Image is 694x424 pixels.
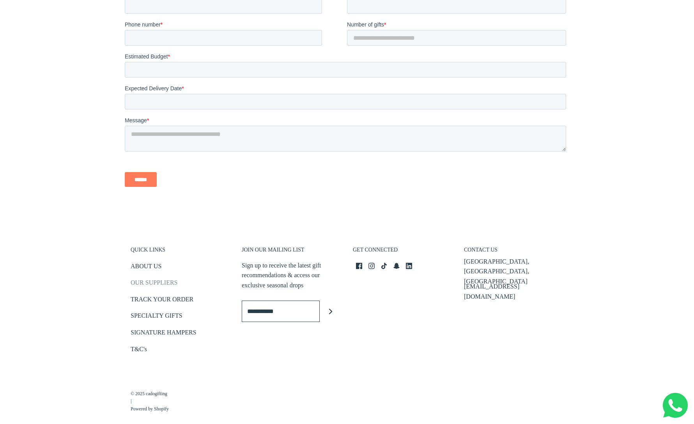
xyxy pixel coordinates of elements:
button: Join [320,301,341,322]
a: TRACK YOUR ORDER [131,294,193,307]
p: Sign up to receive the latest gift recommendations & access our exclusive seasonal drops [242,260,341,290]
a: ABOUT US [131,261,161,274]
p: [EMAIL_ADDRESS][DOMAIN_NAME] [464,281,563,301]
a: T&C's [131,344,147,357]
span: Company name [222,33,261,39]
img: Whatsapp [663,393,688,418]
input: Enter email [242,301,320,322]
h3: JOIN OUR MAILING LIST [242,246,341,257]
a: © 2025 cadogifting [131,390,169,398]
h3: GET CONNECTED [353,246,452,257]
span: Number of gifts [222,65,259,71]
h3: QUICK LINKS [131,246,230,257]
span: Last name [222,1,248,7]
a: OUR SUPPLIERS [131,278,177,290]
a: SPECIALTY GIFTS [131,311,182,324]
h3: CONTACT US [464,246,563,257]
p: | [131,382,169,413]
a: Powered by Shopify [131,405,169,413]
p: [GEOGRAPHIC_DATA], [GEOGRAPHIC_DATA], [GEOGRAPHIC_DATA] [464,257,563,287]
a: SIGNATURE HAMPERS [131,327,196,340]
